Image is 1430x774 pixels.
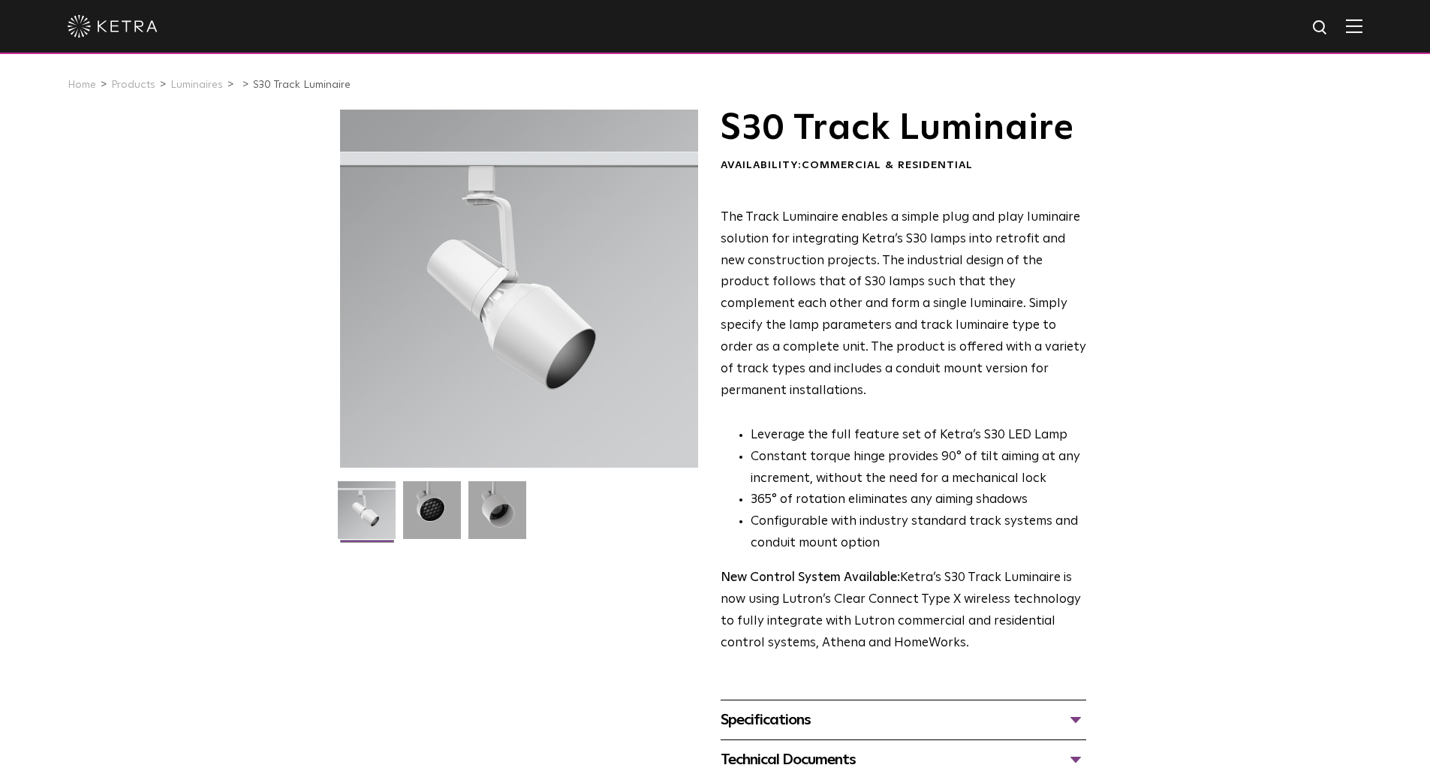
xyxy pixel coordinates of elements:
[68,15,158,38] img: ketra-logo-2019-white
[68,80,96,90] a: Home
[721,748,1086,772] div: Technical Documents
[170,80,223,90] a: Luminaires
[721,110,1086,147] h1: S30 Track Luminaire
[253,80,351,90] a: S30 Track Luminaire
[1346,19,1362,33] img: Hamburger%20Nav.svg
[468,481,526,550] img: 9e3d97bd0cf938513d6e
[751,511,1086,555] li: Configurable with industry standard track systems and conduit mount option
[751,447,1086,490] li: Constant torque hinge provides 90° of tilt aiming at any increment, without the need for a mechan...
[403,481,461,550] img: 3b1b0dc7630e9da69e6b
[721,211,1086,397] span: The Track Luminaire enables a simple plug and play luminaire solution for integrating Ketra’s S30...
[1311,19,1330,38] img: search icon
[751,425,1086,447] li: Leverage the full feature set of Ketra’s S30 LED Lamp
[721,568,1086,655] p: Ketra’s S30 Track Luminaire is now using Lutron’s Clear Connect Type X wireless technology to ful...
[751,489,1086,511] li: 365° of rotation eliminates any aiming shadows
[721,158,1086,173] div: Availability:
[802,160,973,170] span: Commercial & Residential
[721,708,1086,732] div: Specifications
[721,571,900,584] strong: New Control System Available:
[111,80,155,90] a: Products
[338,481,396,550] img: S30-Track-Luminaire-2021-Web-Square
